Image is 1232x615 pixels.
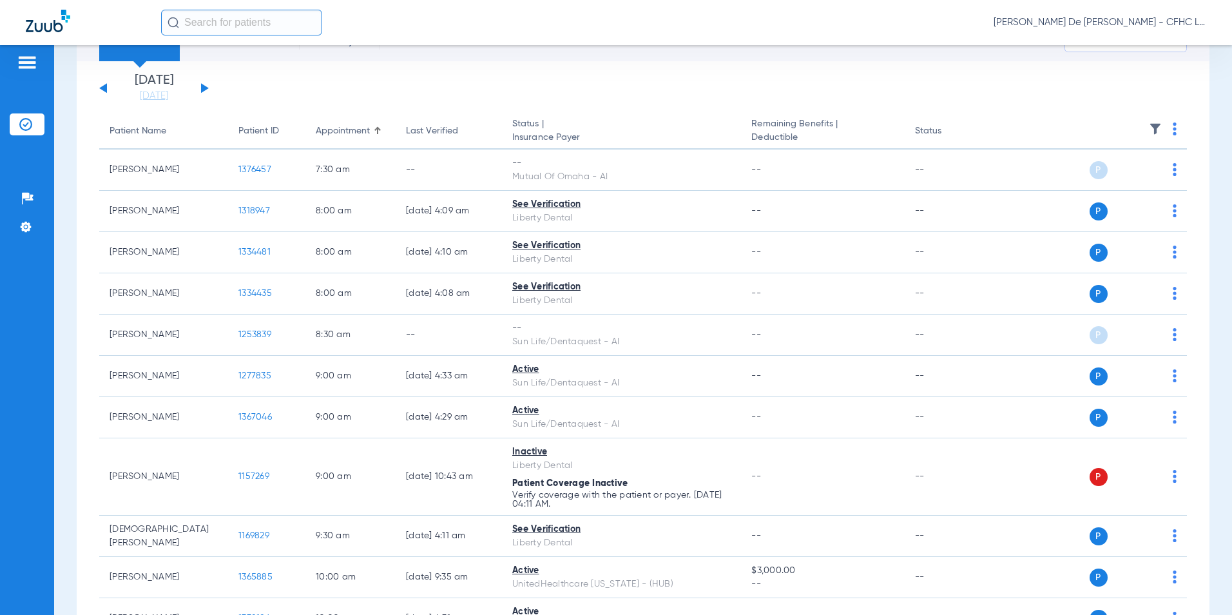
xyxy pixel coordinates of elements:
[905,150,992,191] td: --
[512,445,731,459] div: Inactive
[238,531,269,540] span: 1169829
[994,16,1206,29] span: [PERSON_NAME] De [PERSON_NAME] - CFHC Lake Wales Dental
[512,363,731,376] div: Active
[512,131,731,144] span: Insurance Payer
[905,315,992,356] td: --
[238,472,269,481] span: 1157269
[905,191,992,232] td: --
[99,397,228,438] td: [PERSON_NAME]
[238,413,272,422] span: 1367046
[26,10,70,32] img: Zuub Logo
[17,55,37,70] img: hamburger-icon
[99,150,228,191] td: [PERSON_NAME]
[751,248,761,257] span: --
[99,356,228,397] td: [PERSON_NAME]
[512,418,731,431] div: Sun Life/Dentaquest - AI
[305,232,396,273] td: 8:00 AM
[305,516,396,557] td: 9:30 AM
[512,211,731,225] div: Liberty Dental
[396,150,502,191] td: --
[512,157,731,170] div: --
[512,459,731,473] div: Liberty Dental
[305,557,396,598] td: 10:00 AM
[1090,244,1108,262] span: P
[905,113,992,150] th: Status
[99,191,228,232] td: [PERSON_NAME]
[512,170,731,184] div: Mutual Of Omaha - AI
[751,289,761,298] span: --
[396,273,502,315] td: [DATE] 4:08 AM
[512,479,628,488] span: Patient Coverage Inactive
[751,206,761,215] span: --
[751,131,894,144] span: Deductible
[1173,122,1177,135] img: group-dot-blue.svg
[316,124,370,138] div: Appointment
[1173,287,1177,300] img: group-dot-blue.svg
[305,191,396,232] td: 8:00 AM
[751,564,894,578] span: $3,000.00
[1173,369,1177,382] img: group-dot-blue.svg
[512,239,731,253] div: See Verification
[305,315,396,356] td: 8:30 AM
[512,536,731,550] div: Liberty Dental
[1173,411,1177,424] img: group-dot-blue.svg
[512,322,731,335] div: --
[1090,161,1108,179] span: P
[751,531,761,540] span: --
[99,273,228,315] td: [PERSON_NAME]
[396,315,502,356] td: --
[396,191,502,232] td: [DATE] 4:09 AM
[238,289,272,298] span: 1334435
[99,438,228,516] td: [PERSON_NAME]
[396,356,502,397] td: [DATE] 4:33 AM
[905,516,992,557] td: --
[751,165,761,174] span: --
[512,523,731,536] div: See Verification
[905,438,992,516] td: --
[305,438,396,516] td: 9:00 AM
[316,124,385,138] div: Appointment
[305,273,396,315] td: 8:00 AM
[115,74,193,102] li: [DATE]
[1090,285,1108,303] span: P
[238,206,270,215] span: 1318947
[110,124,218,138] div: Patient Name
[238,371,271,380] span: 1277835
[99,516,228,557] td: [DEMOGRAPHIC_DATA][PERSON_NAME]
[512,198,731,211] div: See Verification
[512,491,731,509] p: Verify coverage with the patient or payer. [DATE] 04:11 AM.
[396,232,502,273] td: [DATE] 4:10 AM
[238,330,271,339] span: 1253839
[512,404,731,418] div: Active
[1173,246,1177,259] img: group-dot-blue.svg
[1173,470,1177,483] img: group-dot-blue.svg
[751,330,761,339] span: --
[1090,468,1108,486] span: P
[110,124,166,138] div: Patient Name
[1173,328,1177,341] img: group-dot-blue.svg
[1090,527,1108,545] span: P
[905,232,992,273] td: --
[512,253,731,266] div: Liberty Dental
[396,438,502,516] td: [DATE] 10:43 AM
[1090,569,1108,587] span: P
[1090,367,1108,386] span: P
[905,557,992,598] td: --
[238,572,273,581] span: 1365885
[512,578,731,591] div: UnitedHealthcare [US_STATE] - (HUB)
[502,113,741,150] th: Status |
[115,90,193,102] a: [DATE]
[905,356,992,397] td: --
[1090,202,1108,220] span: P
[905,273,992,315] td: --
[406,124,458,138] div: Last Verified
[751,371,761,380] span: --
[238,248,271,257] span: 1334481
[512,335,731,349] div: Sun Life/Dentaquest - AI
[905,397,992,438] td: --
[741,113,904,150] th: Remaining Benefits |
[99,557,228,598] td: [PERSON_NAME]
[751,578,894,591] span: --
[1168,553,1232,615] iframe: Chat Widget
[406,124,492,138] div: Last Verified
